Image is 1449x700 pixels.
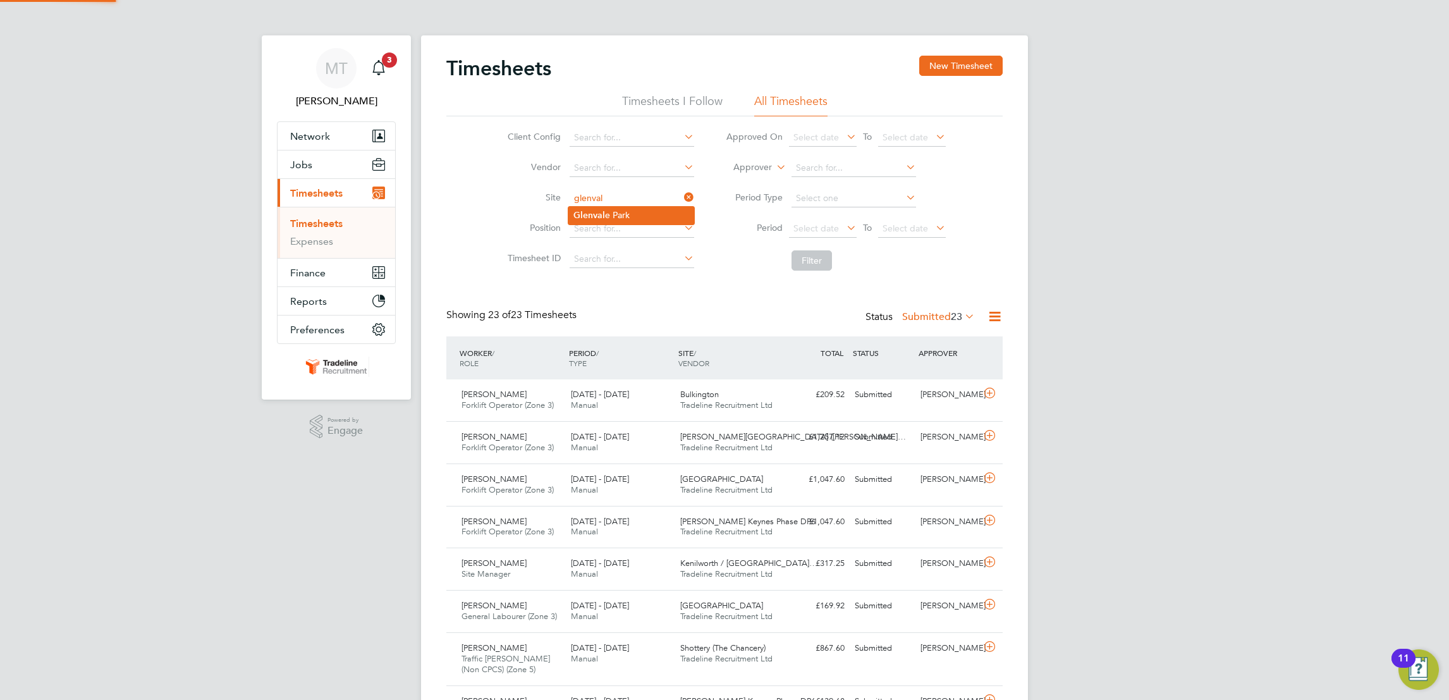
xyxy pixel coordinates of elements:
span: Finance [290,267,326,279]
span: MT [325,60,348,77]
button: Finance [278,259,395,286]
li: Timesheets I Follow [622,94,723,116]
div: [PERSON_NAME] [915,553,981,574]
div: £317.25 [784,553,850,574]
span: Tradeline Recruitment Ltd [680,653,773,664]
span: Tradeline Recruitment Ltd [680,400,773,410]
span: [DATE] - [DATE] [571,516,629,527]
span: Engage [327,426,363,436]
li: e Park [568,207,694,224]
span: [PERSON_NAME] [462,558,527,568]
div: Status [865,309,977,326]
span: Forklift Operator (Zone 3) [462,526,554,537]
span: TOTAL [821,348,843,358]
div: Submitted [850,384,915,405]
img: tradelinerecruitment-logo-retina.png [303,357,369,377]
div: Submitted [850,638,915,659]
input: Search for... [570,250,694,268]
span: 3 [382,52,397,68]
div: [PERSON_NAME] [915,596,981,617]
input: Select one [792,190,916,207]
h2: Timesheets [446,56,551,81]
span: Forklift Operator (Zone 3) [462,400,554,410]
a: MT[PERSON_NAME] [277,48,396,109]
div: [PERSON_NAME] [915,512,981,532]
span: Reports [290,295,327,307]
button: Reports [278,287,395,315]
label: Timesheet ID [504,252,561,264]
span: Select date [793,132,839,143]
span: 23 Timesheets [488,309,577,321]
label: Approved On [726,131,783,142]
span: Select date [883,132,928,143]
span: Tradeline Recruitment Ltd [680,526,773,537]
div: 11 [1398,658,1409,675]
button: New Timesheet [919,56,1003,76]
span: Network [290,130,330,142]
div: Timesheets [278,207,395,258]
div: Submitted [850,469,915,490]
div: [PERSON_NAME] [915,638,981,659]
span: Select date [883,223,928,234]
label: Site [504,192,561,203]
button: Open Resource Center, 11 new notifications [1398,649,1439,690]
span: Manual [571,526,598,537]
span: TYPE [569,358,587,368]
span: / [596,348,599,358]
label: Period [726,222,783,233]
span: [PERSON_NAME] [462,642,527,653]
span: Manual [571,484,598,495]
span: Tradeline Recruitment Ltd [680,442,773,453]
span: [PERSON_NAME] [462,516,527,527]
div: Submitted [850,512,915,532]
div: [PERSON_NAME] [915,469,981,490]
div: £1,047.60 [784,469,850,490]
div: Submitted [850,427,915,448]
label: Approver [715,161,772,174]
div: STATUS [850,341,915,364]
span: Traffic [PERSON_NAME] (Non CPCS) (Zone 5) [462,653,550,675]
span: [PERSON_NAME] Keynes Phase DP6 [680,516,816,527]
span: Jobs [290,159,312,171]
a: Go to home page [277,357,396,377]
div: £169.92 [784,596,850,617]
button: Filter [792,250,832,271]
a: Timesheets [290,218,343,230]
span: Forklift Operator (Zone 3) [462,442,554,453]
a: 3 [366,48,391,89]
span: Tradeline Recruitment Ltd [680,568,773,579]
span: [GEOGRAPHIC_DATA] [680,474,763,484]
span: Kenilworth / [GEOGRAPHIC_DATA]… [680,558,817,568]
a: Expenses [290,235,333,247]
div: [PERSON_NAME] [915,427,981,448]
input: Search for... [570,220,694,238]
input: Search for... [570,129,694,147]
span: Powered by [327,415,363,426]
span: Manual [571,653,598,664]
span: 23 [951,310,962,323]
span: [GEOGRAPHIC_DATA] [680,600,763,611]
span: Tradeline Recruitment Ltd [680,611,773,622]
div: Showing [446,309,579,322]
span: Preferences [290,324,345,336]
span: ROLE [460,358,479,368]
label: Position [504,222,561,233]
div: [PERSON_NAME] [915,384,981,405]
span: [DATE] - [DATE] [571,600,629,611]
div: SITE [675,341,785,374]
div: £1,047.60 [784,512,850,532]
span: [PERSON_NAME] [462,389,527,400]
span: To [859,219,876,236]
a: Powered byEngage [310,415,364,439]
div: APPROVER [915,341,981,364]
span: Forklift Operator (Zone 3) [462,484,554,495]
label: Submitted [902,310,975,323]
span: 23 of [488,309,511,321]
span: Site Manager [462,568,510,579]
input: Search for... [570,159,694,177]
span: Marina Takkou [277,94,396,109]
span: Manual [571,442,598,453]
input: Search for... [570,190,694,207]
span: [PERSON_NAME][GEOGRAPHIC_DATA] ([PERSON_NAME]… [680,431,906,442]
span: To [859,128,876,145]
